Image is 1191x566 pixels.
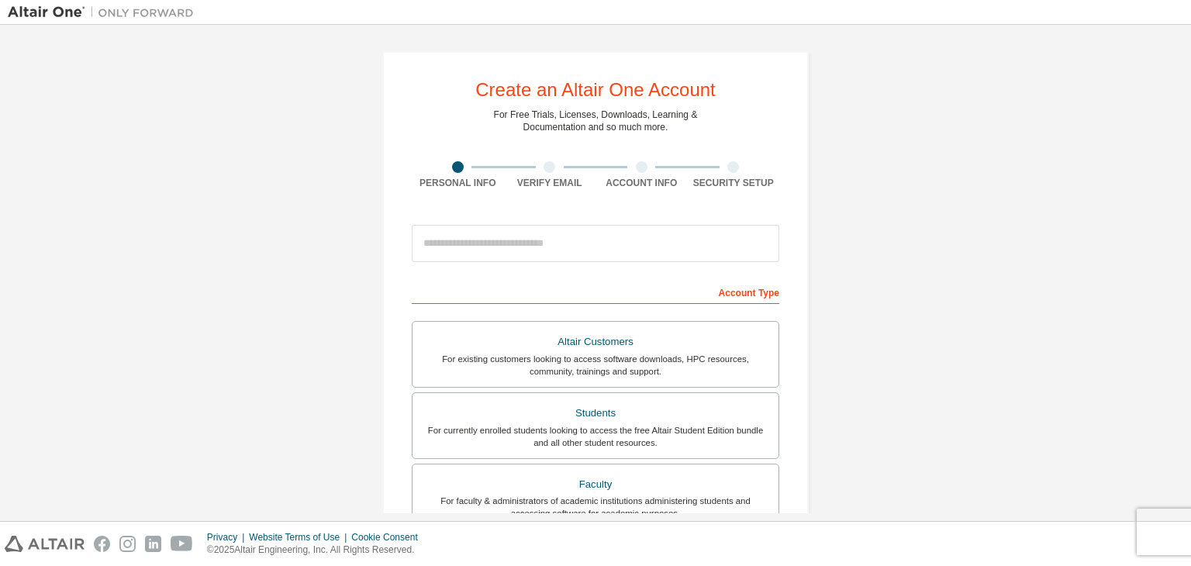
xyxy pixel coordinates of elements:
[207,531,249,544] div: Privacy
[8,5,202,20] img: Altair One
[504,177,596,189] div: Verify Email
[422,495,769,519] div: For faculty & administrators of academic institutions administering students and accessing softwa...
[412,177,504,189] div: Personal Info
[412,279,779,304] div: Account Type
[171,536,193,552] img: youtube.svg
[475,81,716,99] div: Create an Altair One Account
[351,531,426,544] div: Cookie Consent
[249,531,351,544] div: Website Terms of Use
[422,474,769,495] div: Faculty
[688,177,780,189] div: Security Setup
[145,536,161,552] img: linkedin.svg
[422,331,769,353] div: Altair Customers
[595,177,688,189] div: Account Info
[119,536,136,552] img: instagram.svg
[494,109,698,133] div: For Free Trials, Licenses, Downloads, Learning & Documentation and so much more.
[5,536,85,552] img: altair_logo.svg
[422,424,769,449] div: For currently enrolled students looking to access the free Altair Student Edition bundle and all ...
[94,536,110,552] img: facebook.svg
[422,402,769,424] div: Students
[422,353,769,378] div: For existing customers looking to access software downloads, HPC resources, community, trainings ...
[207,544,427,557] p: © 2025 Altair Engineering, Inc. All Rights Reserved.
